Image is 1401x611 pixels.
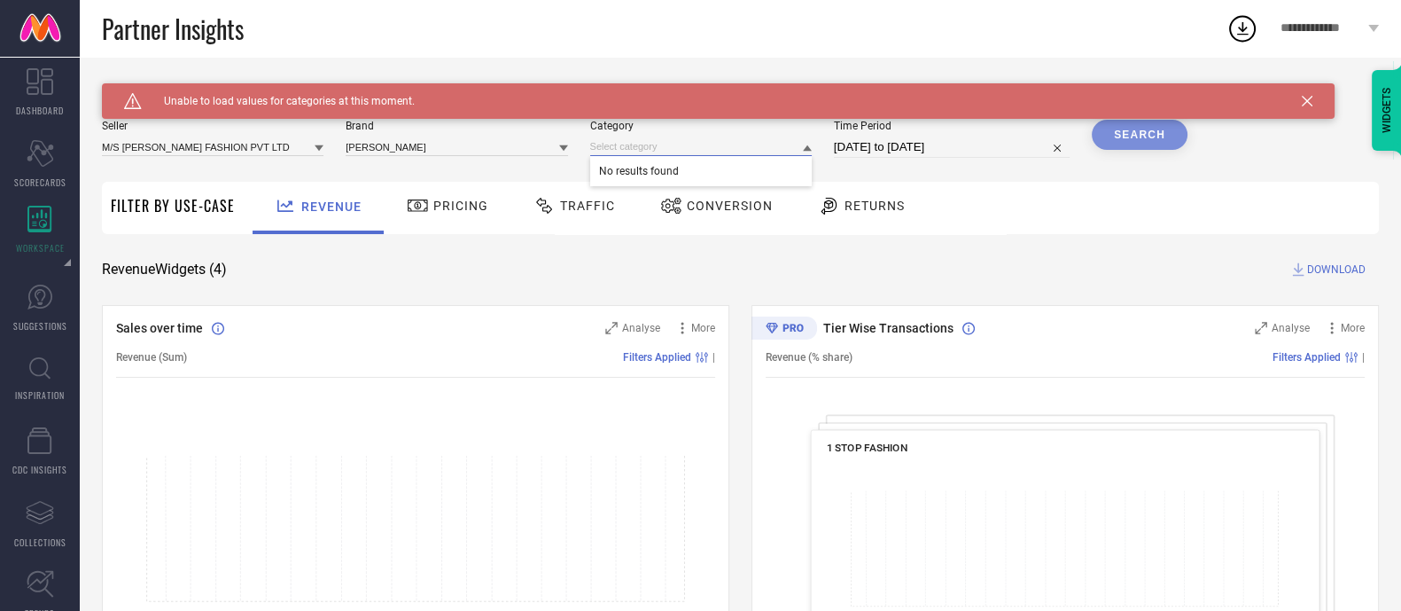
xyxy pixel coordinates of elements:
span: SYSTEM WORKSPACE [102,83,225,98]
span: Filters Applied [623,351,691,364]
div: Premium [751,317,817,343]
span: SCORECARDS [14,176,66,189]
span: Time Period [834,120,1070,132]
input: Select time period [834,137,1070,158]
div: Open download list [1226,12,1258,44]
span: Analyse [622,322,660,334]
span: SUGGESTIONS [13,319,67,333]
span: Unable to load values for categories at this moment. [142,95,415,107]
svg: Zoom [1255,322,1267,334]
span: Pricing [433,199,488,213]
span: More [691,322,715,334]
span: Sales over time [116,321,203,335]
span: | [712,351,715,364]
span: INSPIRATION [15,388,65,402]
span: Revenue (Sum) [116,351,187,364]
span: WORKSPACE [16,241,65,255]
span: CDC INSIGHTS [12,463,67,476]
span: Revenue [301,200,362,214]
span: Revenue (% share) [766,351,852,364]
span: Category [590,120,812,132]
span: Filters Applied [1273,351,1341,364]
span: More [1341,322,1365,334]
span: No results found [590,156,812,186]
span: Revenue Widgets ( 4 ) [102,261,227,278]
span: Traffic [560,199,615,213]
span: Brand [346,120,567,132]
svg: Zoom [605,322,618,334]
span: Returns [844,199,905,213]
span: Filter By Use-Case [111,195,235,216]
span: Tier Wise Transactions [823,321,953,335]
span: 1 STOP FASHION [827,442,908,454]
span: Seller [102,120,323,132]
span: | [1362,351,1365,364]
span: COLLECTIONS [14,536,66,549]
span: Conversion [687,199,773,213]
span: Partner Insights [102,11,244,47]
span: DASHBOARD [16,104,64,117]
span: DOWNLOAD [1307,261,1366,278]
span: Analyse [1272,322,1310,334]
input: Select category [590,137,812,156]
